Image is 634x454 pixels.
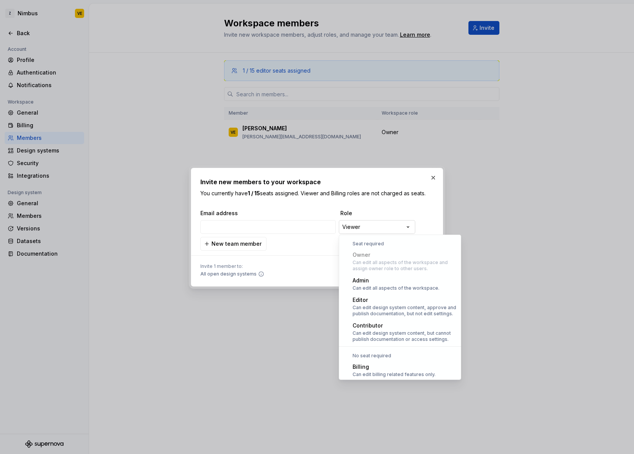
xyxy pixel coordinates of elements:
span: Editor [353,297,368,303]
div: Can edit design system content, approve and publish documentation, but not edit settings. [353,305,457,317]
div: Seat required [340,241,460,247]
div: Can edit all aspects of the workspace. [353,285,439,291]
span: Admin [353,277,369,284]
span: Owner [353,251,370,258]
div: Can edit billing related features only. [353,371,436,378]
div: No seat required [340,353,460,359]
div: Can edit all aspects of the workspace and assign owner role to other users. [353,259,457,272]
div: Can edit design system content, but cannot publish documentation or access settings. [353,330,457,342]
span: Billing [353,363,369,370]
span: Contributor [353,322,383,329]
